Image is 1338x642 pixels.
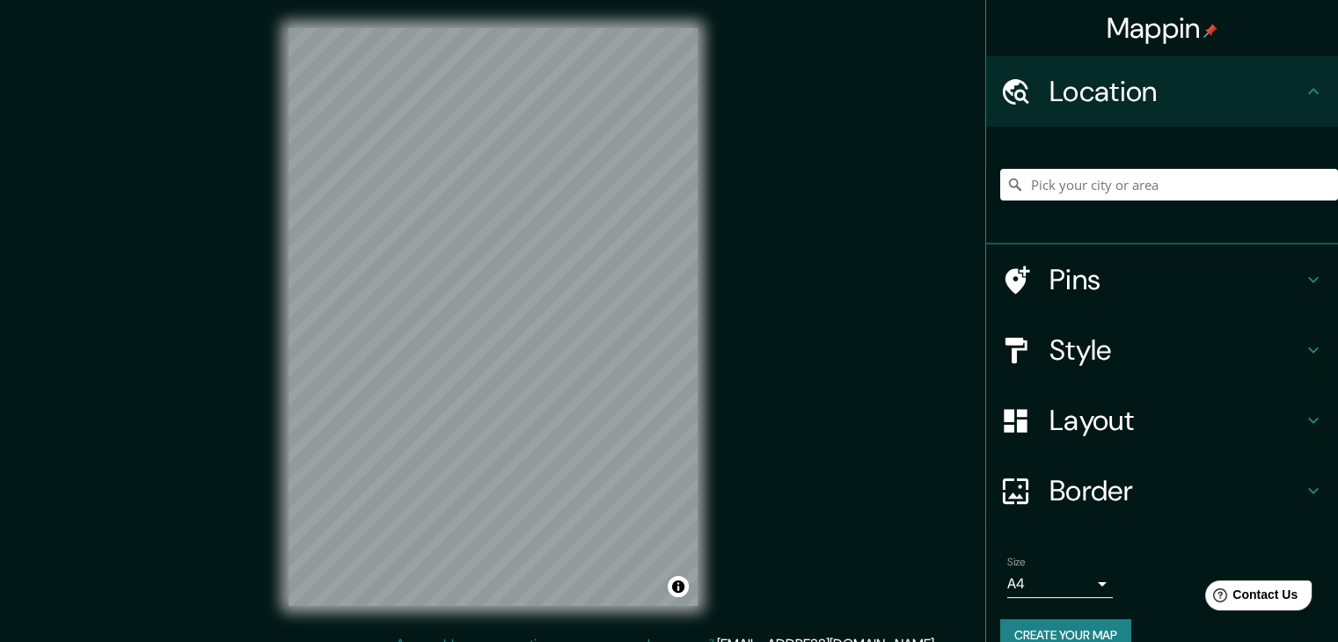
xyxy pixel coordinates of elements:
div: Border [986,456,1338,526]
h4: Border [1049,473,1303,508]
iframe: Help widget launcher [1181,573,1319,623]
div: Location [986,56,1338,127]
div: Style [986,315,1338,385]
img: pin-icon.png [1203,24,1217,38]
div: Layout [986,385,1338,456]
label: Size [1007,555,1026,570]
h4: Layout [1049,403,1303,438]
input: Pick your city or area [1000,169,1338,201]
canvas: Map [289,28,698,606]
div: A4 [1007,570,1113,598]
div: Pins [986,244,1338,315]
h4: Style [1049,332,1303,368]
h4: Mappin [1107,11,1218,46]
button: Toggle attribution [668,576,689,597]
h4: Location [1049,74,1303,109]
h4: Pins [1049,262,1303,297]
